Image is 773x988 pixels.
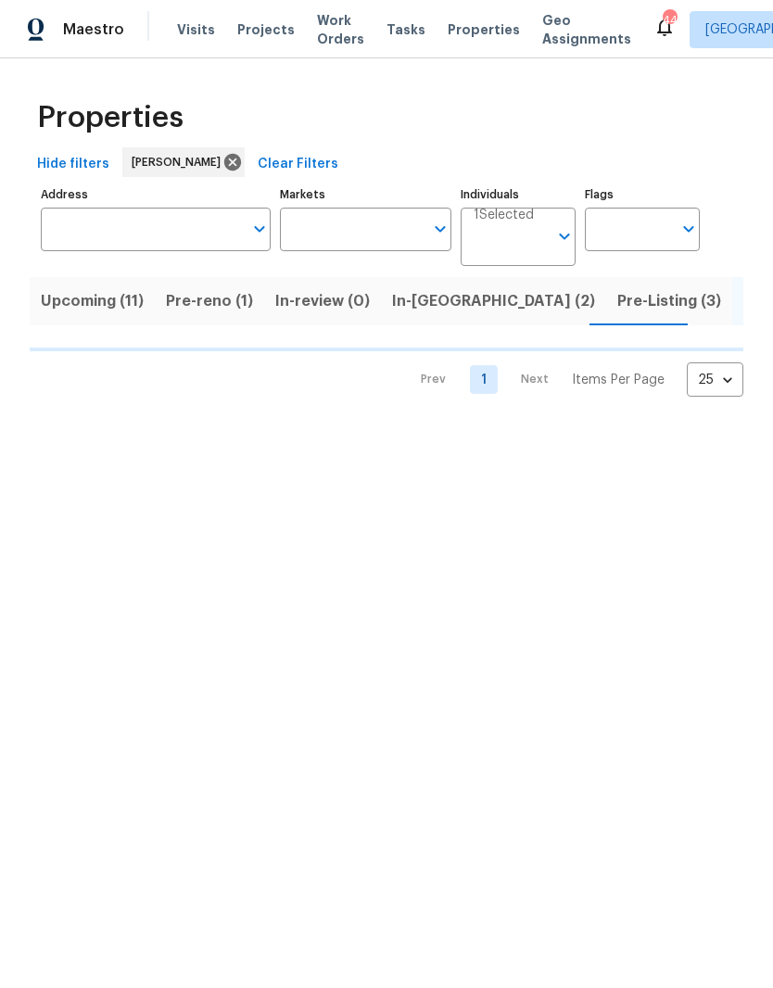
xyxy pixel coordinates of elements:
[250,147,346,182] button: Clear Filters
[280,189,452,200] label: Markets
[275,288,370,314] span: In-review (0)
[572,371,665,389] p: Items Per Page
[448,20,520,39] span: Properties
[461,189,576,200] label: Individuals
[41,288,144,314] span: Upcoming (11)
[470,365,498,394] a: Goto page 1
[37,108,184,127] span: Properties
[132,153,228,171] span: [PERSON_NAME]
[166,288,253,314] span: Pre-reno (1)
[41,189,271,200] label: Address
[403,362,743,397] nav: Pagination Navigation
[392,288,595,314] span: In-[GEOGRAPHIC_DATA] (2)
[63,20,124,39] span: Maestro
[247,216,272,242] button: Open
[122,147,245,177] div: [PERSON_NAME]
[585,189,700,200] label: Flags
[474,208,534,223] span: 1 Selected
[237,20,295,39] span: Projects
[687,356,743,404] div: 25
[617,288,721,314] span: Pre-Listing (3)
[676,216,702,242] button: Open
[30,147,117,182] button: Hide filters
[317,11,364,48] span: Work Orders
[386,23,425,36] span: Tasks
[663,11,676,30] div: 44
[427,216,453,242] button: Open
[542,11,631,48] span: Geo Assignments
[258,153,338,176] span: Clear Filters
[37,153,109,176] span: Hide filters
[551,223,577,249] button: Open
[177,20,215,39] span: Visits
